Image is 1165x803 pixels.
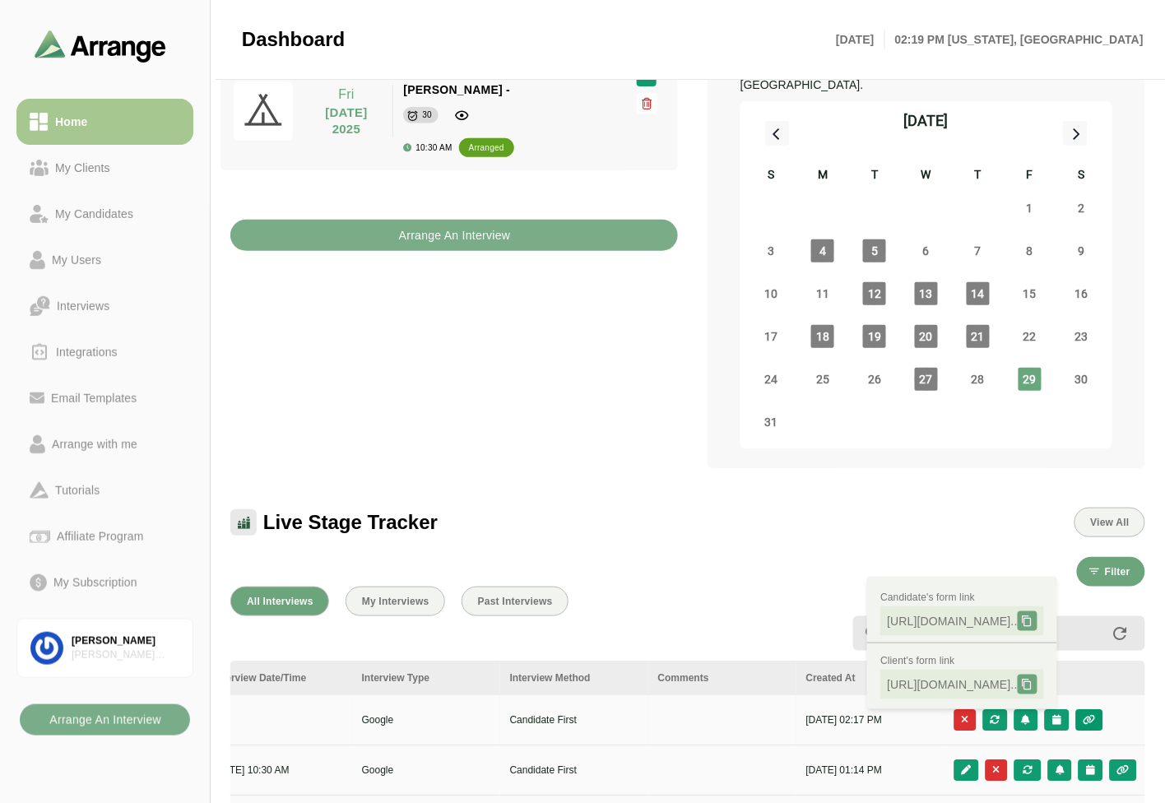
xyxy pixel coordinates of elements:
div: arranged [469,140,504,156]
span: Thursday, August 28, 2025 [967,368,990,391]
p: Google [362,763,490,777]
span: Friday, August 15, 2025 [1019,282,1042,305]
span: Monday, August 18, 2025 [811,325,834,348]
span: Friday, August 22, 2025 [1019,325,1042,348]
p: [DATE] 2025 [310,104,383,137]
span: Sunday, August 10, 2025 [759,282,782,305]
div: Comments [658,671,787,685]
img: pwa-512x512.png [234,81,293,141]
span: Wednesday, August 20, 2025 [915,325,938,348]
button: All Interviews [230,587,329,616]
a: Home [16,99,193,145]
span: My Interviews [361,596,429,607]
a: [PERSON_NAME][PERSON_NAME] Associates [16,619,193,678]
div: Affiliate Program [50,527,150,546]
span: Sunday, August 24, 2025 [759,368,782,391]
p: [DATE] [836,30,884,49]
div: S [1056,165,1107,187]
a: Tutorials [16,467,193,513]
p: Fri [310,85,383,104]
span: Candidate's form link [880,592,975,603]
span: [URL][DOMAIN_NAME].. [887,676,1018,693]
span: Saturday, August 30, 2025 [1070,368,1093,391]
button: View All [1074,508,1145,537]
p: Google [362,712,490,727]
a: My Clients [16,145,193,191]
span: Tuesday, August 5, 2025 [863,239,886,262]
span: Tuesday, August 19, 2025 [863,325,886,348]
a: My Users [16,237,193,283]
div: 30 [422,107,432,123]
span: Friday, August 8, 2025 [1019,239,1042,262]
div: T [952,165,1004,187]
span: Thursday, August 7, 2025 [967,239,990,262]
div: Created At [806,671,935,685]
span: Saturday, August 23, 2025 [1070,325,1093,348]
button: Arrange An Interview [20,704,190,736]
button: My Interviews [346,587,445,616]
div: 10:30 AM [403,143,452,152]
div: Home [49,112,94,132]
p: Candidate First [510,712,638,727]
span: Monday, August 25, 2025 [811,368,834,391]
span: Saturday, August 16, 2025 [1070,282,1093,305]
div: Interview Method [510,671,638,685]
p: [DATE] 10:30 AM [214,763,342,777]
button: Past Interviews [462,587,569,616]
div: Integrations [49,342,124,362]
span: Thursday, August 21, 2025 [967,325,990,348]
span: Monday, August 4, 2025 [811,239,834,262]
span: Tuesday, August 12, 2025 [863,282,886,305]
span: Thursday, August 14, 2025 [967,282,990,305]
button: Filter [1077,557,1145,587]
p: [DATE] 01:14 PM [806,763,935,777]
div: My Users [45,250,108,270]
div: Arrange with me [45,434,144,454]
span: Live Stage Tracker [263,510,438,535]
b: Arrange An Interview [49,704,161,736]
div: [PERSON_NAME] Associates [72,648,179,662]
p: 02:19 PM [US_STATE], [GEOGRAPHIC_DATA] [885,30,1144,49]
span: Wednesday, August 13, 2025 [915,282,938,305]
div: M [797,165,849,187]
div: T [849,165,901,187]
button: Arrange An Interview [230,220,678,251]
span: Wednesday, August 27, 2025 [915,368,938,391]
a: Integrations [16,329,193,375]
a: Arrange with me [16,421,193,467]
span: Client's form link [880,655,954,666]
div: Email Templates [44,388,143,408]
span: Dashboard [242,27,345,52]
div: Interviews [50,296,116,316]
span: [URL][DOMAIN_NAME].. [887,613,1018,629]
span: Sunday, August 31, 2025 [759,411,782,434]
a: My Candidates [16,191,193,237]
div: Interview Date/Time [214,671,342,685]
a: Affiliate Program [16,513,193,559]
p: [DATE] 02:17 PM [806,712,935,727]
span: Wednesday, August 6, 2025 [915,239,938,262]
div: F [1004,165,1056,187]
a: Interviews [16,283,193,329]
a: Email Templates [16,375,193,421]
div: My Candidates [49,204,140,224]
p: Candidate First [510,763,638,777]
div: Interview Type [362,671,490,685]
span: Past Interviews [477,596,553,607]
span: All Interviews [246,596,313,607]
b: Arrange An Interview [398,220,511,251]
span: Sunday, August 3, 2025 [759,239,782,262]
div: My Clients [49,158,117,178]
div: S [745,165,797,187]
span: Tuesday, August 26, 2025 [863,368,886,391]
i: appended action [1111,624,1130,643]
span: Friday, August 1, 2025 [1019,197,1042,220]
span: View All [1090,517,1130,528]
span: Monday, August 11, 2025 [811,282,834,305]
div: My Subscription [47,573,144,592]
span: Saturday, August 9, 2025 [1070,239,1093,262]
img: arrangeai-name-small-logo.4d2b8aee.svg [35,30,166,62]
div: [PERSON_NAME] [72,634,179,648]
a: My Subscription [16,559,193,606]
div: W [901,165,953,187]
